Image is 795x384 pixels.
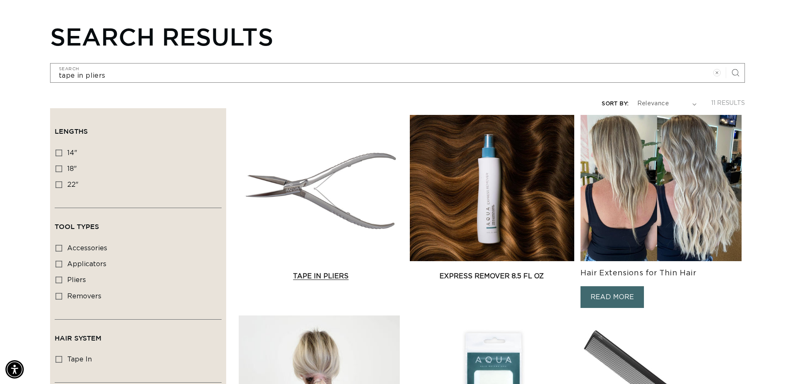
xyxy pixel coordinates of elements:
span: 18" [67,165,77,172]
h1: Search results [50,22,745,51]
summary: Tool Types (0 selected) [55,208,222,238]
span: Hair System [55,334,101,342]
a: Express Remover 8.5 fl oz [410,271,574,281]
h3: Hair Extensions for Thin Hair [580,269,745,278]
summary: Lengths (0 selected) [55,113,222,143]
label: Sort by: [602,101,628,107]
summary: Hair System (0 selected) [55,320,222,350]
span: 22" [67,181,78,188]
span: 14" [67,150,77,156]
a: READ MORE [580,286,644,308]
input: Search [50,64,745,82]
div: Accessibility Menu [5,360,24,379]
span: Tool Types [55,223,99,230]
a: Tape In Pliers [239,271,403,281]
button: Search [726,64,745,82]
span: tape in [67,356,92,363]
button: Clear search term [708,64,726,82]
span: applicators [67,261,106,267]
span: accessories [67,245,107,252]
span: removers [67,293,101,300]
span: 11 results [711,100,745,106]
span: Lengths [55,127,88,135]
span: pliers [67,277,86,283]
img: Hair Extensions for Thin Hair [580,115,742,261]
